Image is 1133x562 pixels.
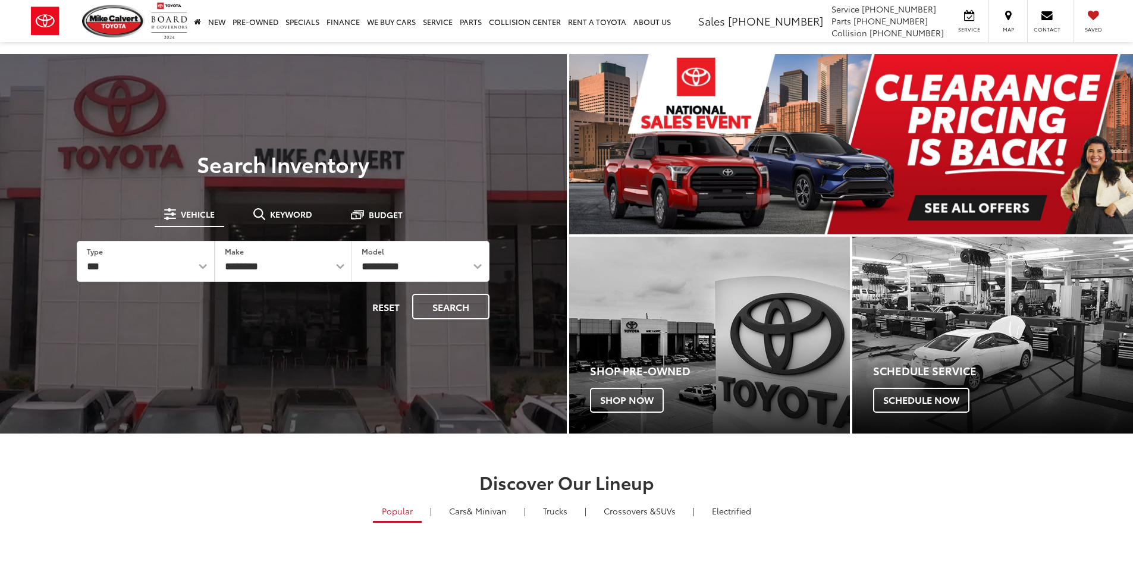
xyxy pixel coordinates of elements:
[690,505,698,517] li: |
[956,26,983,33] span: Service
[369,211,403,219] span: Budget
[147,472,986,492] h2: Discover Our Lineup
[703,501,760,521] a: Electrified
[873,388,969,413] span: Schedule Now
[831,27,867,39] span: Collision
[427,505,435,517] li: |
[362,294,410,319] button: Reset
[534,501,576,521] a: Trucks
[467,505,507,517] span: & Minivan
[1080,26,1106,33] span: Saved
[1034,26,1060,33] span: Contact
[852,237,1133,434] div: Toyota
[569,237,850,434] a: Shop Pre-Owned Shop Now
[590,365,850,377] h4: Shop Pre-Owned
[853,15,928,27] span: [PHONE_NUMBER]
[873,365,1133,377] h4: Schedule Service
[181,210,215,218] span: Vehicle
[698,13,725,29] span: Sales
[569,237,850,434] div: Toyota
[852,237,1133,434] a: Schedule Service Schedule Now
[870,27,944,39] span: [PHONE_NUMBER]
[373,501,422,523] a: Popular
[831,15,851,27] span: Parts
[270,210,312,218] span: Keyword
[87,246,103,256] label: Type
[595,501,685,521] a: SUVs
[521,505,529,517] li: |
[995,26,1021,33] span: Map
[590,388,664,413] span: Shop Now
[440,501,516,521] a: Cars
[412,294,489,319] button: Search
[50,152,517,175] h3: Search Inventory
[604,505,656,517] span: Crossovers &
[862,3,936,15] span: [PHONE_NUMBER]
[82,5,145,37] img: Mike Calvert Toyota
[362,246,384,256] label: Model
[728,13,823,29] span: [PHONE_NUMBER]
[831,3,859,15] span: Service
[225,246,244,256] label: Make
[582,505,589,517] li: |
